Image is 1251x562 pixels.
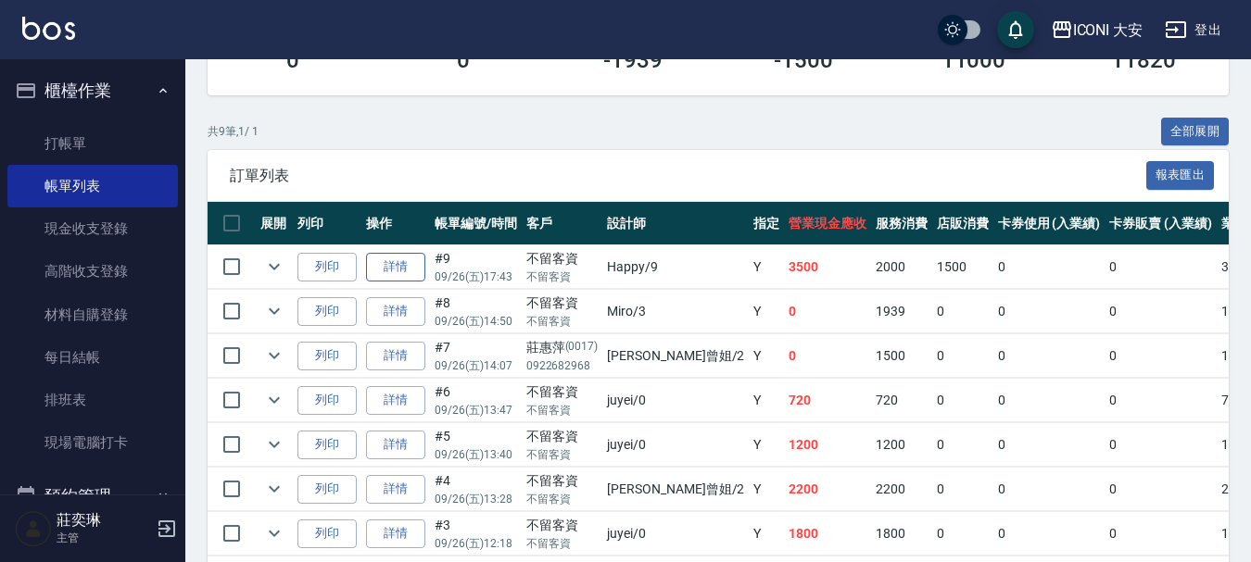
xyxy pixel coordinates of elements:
button: expand row [260,519,288,547]
td: #5 [430,423,522,467]
th: 客戶 [522,202,603,245]
td: 0 [993,512,1106,556]
button: 列印 [297,519,357,548]
p: 不留客資 [526,446,599,463]
button: expand row [260,342,288,369]
p: 09/26 (五) 14:07 [435,357,517,374]
td: juyei /0 [602,423,749,467]
a: 打帳單 [7,122,178,165]
td: Y [749,512,784,556]
p: 09/26 (五) 13:40 [435,446,517,463]
p: 不留客資 [526,535,599,552]
td: 720 [784,379,871,422]
p: 09/26 (五) 12:18 [435,535,517,552]
th: 設計師 [602,202,749,245]
button: expand row [260,386,288,414]
td: 1200 [784,423,871,467]
td: 0 [932,512,993,556]
td: Y [749,290,784,333]
button: 列印 [297,342,357,370]
td: #6 [430,379,522,422]
a: 材料自購登錄 [7,293,178,336]
td: 0 [993,245,1106,289]
p: 不留客資 [526,313,599,330]
th: 店販消費 [932,202,993,245]
button: 列印 [297,431,357,459]
td: 1500 [932,245,993,289]
p: 09/26 (五) 13:28 [435,491,517,507]
td: 0 [932,290,993,333]
td: 0 [993,379,1106,422]
a: 詳情 [366,297,425,326]
td: #7 [430,334,522,378]
div: 不留客資 [526,516,599,535]
td: Y [749,245,784,289]
td: 0 [1105,334,1217,378]
button: expand row [260,253,288,281]
th: 卡券販賣 (入業績) [1105,202,1217,245]
button: expand row [260,431,288,458]
td: Y [749,468,784,511]
button: 櫃檯作業 [7,67,178,115]
td: #4 [430,468,522,511]
button: expand row [260,297,288,325]
td: 1800 [784,512,871,556]
td: 0 [993,468,1106,511]
td: 0 [932,379,993,422]
h3: -1939 [603,47,663,73]
td: Miro /3 [602,290,749,333]
td: 2200 [784,468,871,511]
td: 0 [1105,468,1217,511]
td: Y [749,379,784,422]
button: ICONI 大安 [1043,11,1151,49]
td: 0 [932,468,993,511]
p: 09/26 (五) 13:47 [435,402,517,418]
p: 共 9 筆, 1 / 1 [208,123,259,140]
td: 0 [993,290,1106,333]
div: 不留客資 [526,382,599,402]
td: Happy /9 [602,245,749,289]
td: 0 [932,334,993,378]
img: Person [15,510,52,547]
td: 0 [1105,379,1217,422]
td: Y [749,334,784,378]
a: 詳情 [366,475,425,504]
td: 0 [1105,290,1217,333]
span: 訂單列表 [230,167,1146,185]
div: 不留客資 [526,427,599,446]
p: 09/26 (五) 17:43 [435,269,517,285]
td: 0 [993,423,1106,467]
td: 720 [871,379,932,422]
a: 詳情 [366,431,425,459]
th: 卡券使用 (入業績) [993,202,1106,245]
td: 2200 [871,468,932,511]
th: 列印 [293,202,361,245]
td: 1200 [871,423,932,467]
div: ICONI 大安 [1073,19,1144,42]
th: 營業現金應收 [784,202,871,245]
a: 帳單列表 [7,165,178,207]
p: 不留客資 [526,269,599,285]
a: 詳情 [366,342,425,370]
h3: 11820 [1111,47,1176,73]
a: 排班表 [7,379,178,421]
td: [PERSON_NAME]曾姐 /2 [602,334,749,378]
a: 報表匯出 [1146,166,1215,183]
td: 0 [1105,423,1217,467]
button: 登出 [1157,13,1229,47]
div: 莊惠萍 [526,338,599,357]
td: 0 [1105,245,1217,289]
a: 詳情 [366,519,425,548]
td: #9 [430,245,522,289]
td: 0 [784,334,871,378]
div: 不留客資 [526,471,599,491]
h3: 0 [457,47,470,73]
button: 列印 [297,297,357,326]
td: 0 [932,423,993,467]
a: 現金收支登錄 [7,207,178,250]
td: 0 [784,290,871,333]
button: expand row [260,475,288,503]
a: 詳情 [366,253,425,281]
button: 預約管理 [7,472,178,520]
td: 0 [1105,512,1217,556]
